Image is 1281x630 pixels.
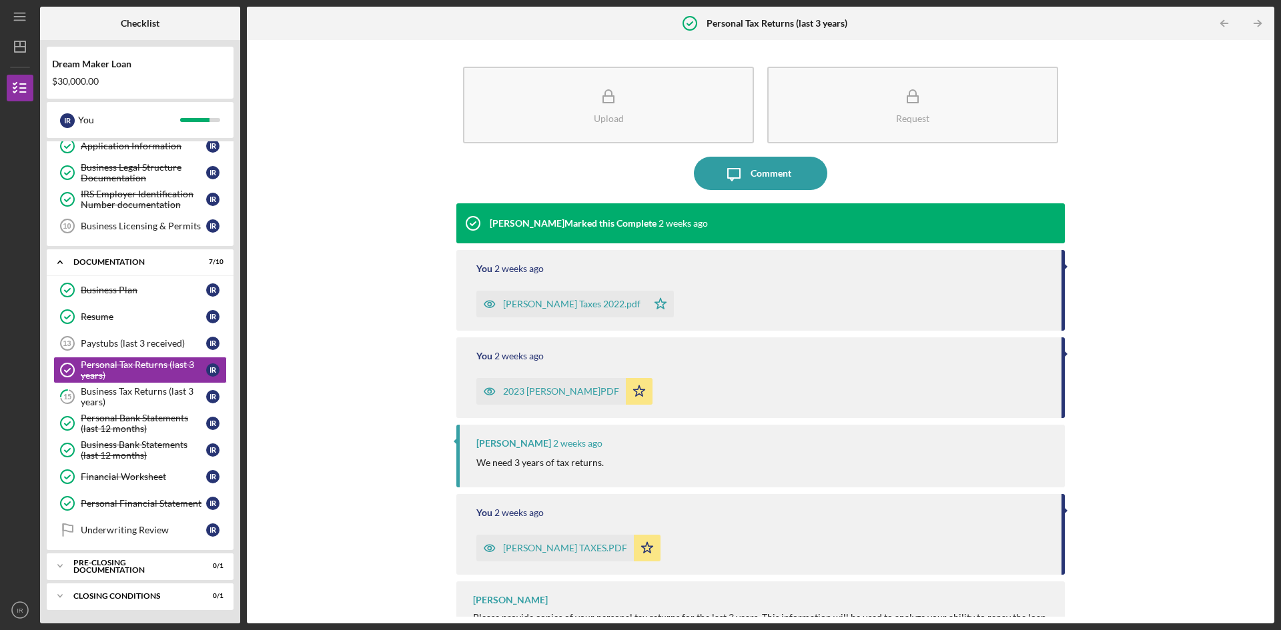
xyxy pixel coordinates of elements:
div: Business Bank Statements (last 12 months) [81,439,206,461]
b: Personal Tax Returns (last 3 years) [707,18,847,29]
a: Personal Bank Statements (last 12 months)IR [53,410,227,437]
button: Request [767,67,1058,143]
div: Personal Tax Returns (last 3 years) [81,359,206,381]
a: Business Bank Statements (last 12 months)IR [53,437,227,463]
div: Business Licensing & Permits [81,221,206,231]
div: Business Tax Returns (last 3 years) [81,386,206,407]
button: [PERSON_NAME] TAXES.PDF [476,535,661,561]
div: I R [206,390,220,403]
div: I R [60,113,75,128]
a: Personal Financial StatementIR [53,490,227,517]
button: 2023 [PERSON_NAME]PDF [476,378,653,405]
div: Request [896,113,929,123]
div: Financial Worksheet [81,471,206,482]
div: You [78,109,180,131]
div: Resume [81,311,206,322]
div: Application Information [81,141,206,151]
button: Comment [694,157,827,190]
div: I R [206,497,220,510]
tspan: 10 [63,222,71,230]
a: 15Business Tax Returns (last 3 years)IR [53,383,227,410]
div: [PERSON_NAME] Taxes 2022.pdf [503,299,640,309]
div: I R [206,417,220,430]
div: [PERSON_NAME] [473,595,548,605]
div: Business Legal Structure Documentation [81,162,206,183]
time: 2025-09-08 14:39 [494,507,544,518]
button: Upload [463,67,754,143]
div: Paystubs (last 3 received) [81,338,206,349]
div: Underwriting Review [81,525,206,535]
a: 13Paystubs (last 3 received)IR [53,330,227,357]
div: Dream Maker Loan [52,59,228,69]
div: [PERSON_NAME] Marked this Complete [490,218,657,229]
tspan: 15 [63,393,71,401]
div: Documentation [73,258,190,266]
div: Personal Bank Statements (last 12 months) [81,413,206,434]
div: I R [206,283,220,297]
div: I R [206,310,220,323]
div: I R [206,363,220,377]
tspan: 13 [63,339,71,347]
a: Business PlanIR [53,277,227,303]
div: I R [206,337,220,350]
text: IR [17,607,23,614]
div: 0 / 1 [199,562,224,570]
a: Application InformationIR [53,133,227,159]
div: You [476,351,492,361]
a: Personal Tax Returns (last 3 years)IR [53,357,227,383]
time: 2025-09-11 21:05 [494,263,544,274]
div: [PERSON_NAME] [476,438,551,449]
div: Pre-Closing Documentation [73,559,190,574]
div: I R [206,193,220,206]
div: [PERSON_NAME] TAXES.PDF [503,543,627,553]
a: Financial WorksheetIR [53,463,227,490]
div: You [476,263,492,274]
time: 2025-09-12 10:45 [659,218,708,229]
div: Upload [594,113,624,123]
div: IRS Employer Identification Number documentation [81,189,206,210]
div: Closing Conditions [73,592,190,600]
div: $30,000.00 [52,76,228,87]
a: 10Business Licensing & PermitsIR [53,213,227,239]
div: 2023 [PERSON_NAME]PDF [503,386,619,397]
button: IR [7,597,33,623]
a: IRS Employer Identification Number documentationIR [53,186,227,213]
div: 0 / 1 [199,592,224,600]
a: Underwriting ReviewIR [53,517,227,543]
div: Comment [751,157,791,190]
p: We need 3 years of tax returns. [476,455,604,470]
div: I R [206,523,220,537]
button: [PERSON_NAME] Taxes 2022.pdf [476,291,674,317]
div: I R [206,470,220,483]
div: I R [206,219,220,233]
div: 7 / 10 [199,258,224,266]
time: 2025-09-08 19:11 [553,438,602,449]
div: I R [206,139,220,153]
time: 2025-09-09 14:35 [494,351,544,361]
div: Business Plan [81,285,206,295]
div: I R [206,443,220,457]
b: Checklist [121,18,159,29]
div: Please provide copies of your personal tax returns for the last 3 years. This information will be... [473,612,1048,623]
div: You [476,507,492,518]
a: ResumeIR [53,303,227,330]
a: Business Legal Structure DocumentationIR [53,159,227,186]
div: Personal Financial Statement [81,498,206,509]
div: I R [206,166,220,179]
